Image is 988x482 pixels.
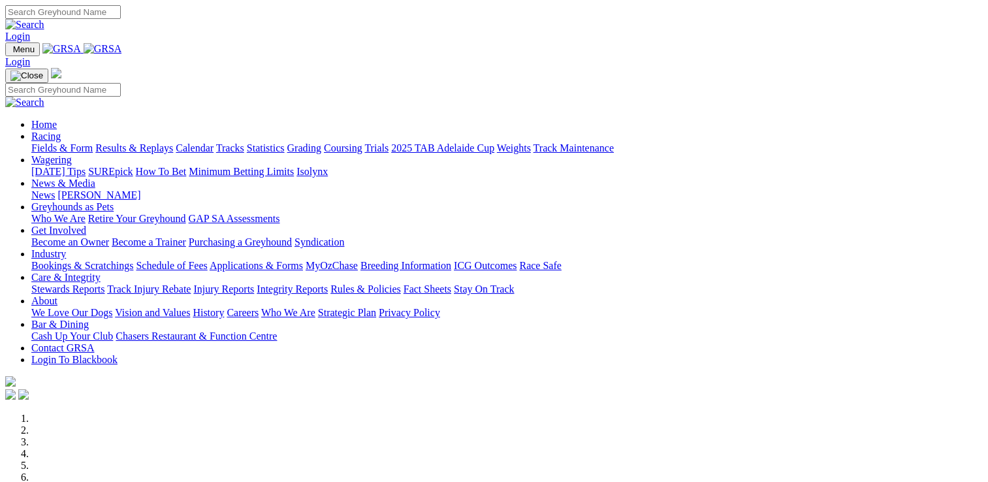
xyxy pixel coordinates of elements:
[84,43,122,55] img: GRSA
[379,307,440,318] a: Privacy Policy
[31,189,55,201] a: News
[295,236,344,248] a: Syndication
[31,307,983,319] div: About
[5,31,30,42] a: Login
[31,354,118,365] a: Login To Blackbook
[51,68,61,78] img: logo-grsa-white.png
[519,260,561,271] a: Race Safe
[31,236,983,248] div: Get Involved
[112,236,186,248] a: Become a Trainer
[31,330,113,342] a: Cash Up Your Club
[31,178,95,189] a: News & Media
[193,307,224,318] a: History
[42,43,81,55] img: GRSA
[5,42,40,56] button: Toggle navigation
[193,283,254,295] a: Injury Reports
[210,260,303,271] a: Applications & Forms
[31,330,983,342] div: Bar & Dining
[404,283,451,295] a: Fact Sheets
[31,142,93,153] a: Fields & Form
[31,131,61,142] a: Racing
[318,307,376,318] a: Strategic Plan
[115,307,190,318] a: Vision and Values
[534,142,614,153] a: Track Maintenance
[107,283,191,295] a: Track Injury Rebate
[31,166,983,178] div: Wagering
[5,19,44,31] img: Search
[116,330,277,342] a: Chasers Restaurant & Function Centre
[261,307,315,318] a: Who We Are
[88,166,133,177] a: SUREpick
[176,142,214,153] a: Calendar
[360,260,451,271] a: Breeding Information
[31,154,72,165] a: Wagering
[5,376,16,387] img: logo-grsa-white.png
[247,142,285,153] a: Statistics
[10,71,43,81] img: Close
[5,83,121,97] input: Search
[136,260,207,271] a: Schedule of Fees
[31,236,109,248] a: Become an Owner
[31,201,114,212] a: Greyhounds as Pets
[364,142,389,153] a: Trials
[454,260,517,271] a: ICG Outcomes
[257,283,328,295] a: Integrity Reports
[31,283,104,295] a: Stewards Reports
[31,295,57,306] a: About
[31,213,86,224] a: Who We Are
[57,189,140,201] a: [PERSON_NAME]
[324,142,362,153] a: Coursing
[497,142,531,153] a: Weights
[391,142,494,153] a: 2025 TAB Adelaide Cup
[306,260,358,271] a: MyOzChase
[31,272,101,283] a: Care & Integrity
[31,189,983,201] div: News & Media
[330,283,401,295] a: Rules & Policies
[31,283,983,295] div: Care & Integrity
[31,213,983,225] div: Greyhounds as Pets
[31,119,57,130] a: Home
[31,225,86,236] a: Get Involved
[31,260,133,271] a: Bookings & Scratchings
[5,69,48,83] button: Toggle navigation
[454,283,514,295] a: Stay On Track
[31,319,89,330] a: Bar & Dining
[296,166,328,177] a: Isolynx
[287,142,321,153] a: Grading
[31,142,983,154] div: Racing
[227,307,259,318] a: Careers
[5,5,121,19] input: Search
[5,56,30,67] a: Login
[95,142,173,153] a: Results & Replays
[189,236,292,248] a: Purchasing a Greyhound
[5,389,16,400] img: facebook.svg
[31,166,86,177] a: [DATE] Tips
[31,342,94,353] a: Contact GRSA
[189,166,294,177] a: Minimum Betting Limits
[136,166,187,177] a: How To Bet
[31,260,983,272] div: Industry
[31,248,66,259] a: Industry
[88,213,186,224] a: Retire Your Greyhound
[189,213,280,224] a: GAP SA Assessments
[31,307,112,318] a: We Love Our Dogs
[216,142,244,153] a: Tracks
[13,44,35,54] span: Menu
[5,97,44,108] img: Search
[18,389,29,400] img: twitter.svg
